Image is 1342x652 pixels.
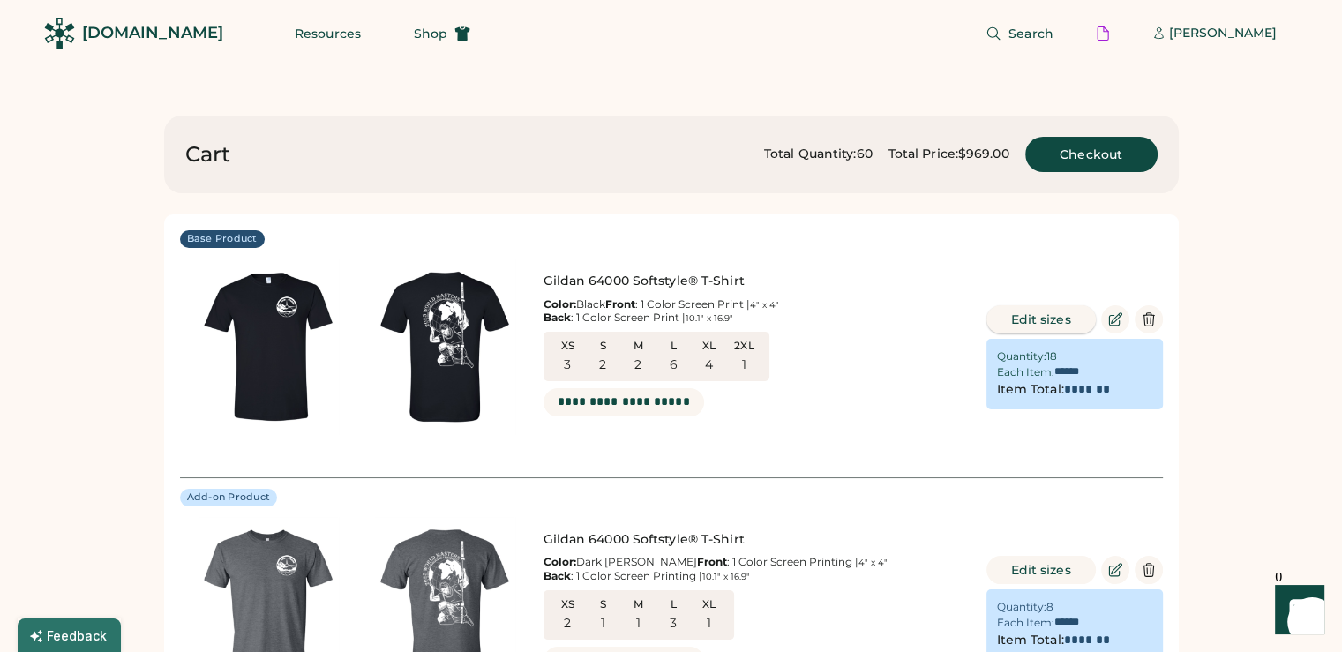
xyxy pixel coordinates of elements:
[1135,305,1163,333] button: Delete
[1025,137,1158,172] button: Checkout
[997,600,1046,614] div: Quantity:
[544,297,576,311] strong: Color:
[1101,305,1129,333] button: Edit Product
[544,569,571,582] strong: Back
[964,16,1075,51] button: Search
[544,555,971,583] div: Dark [PERSON_NAME] : 1 Color Screen Printing | : 1 Color Screen Printing |
[660,597,688,611] div: L
[44,18,75,49] img: Rendered Logo - Screens
[544,311,571,324] strong: Back
[544,273,971,290] div: Gildan 64000 Softstyle® T-Shirt
[544,531,971,549] div: Gildan 64000 Softstyle® T-Shirt
[589,597,618,611] div: S
[670,615,677,633] div: 3
[750,299,779,311] font: 4" x 4"
[601,615,605,633] div: 1
[697,555,727,568] strong: Front
[1101,556,1129,584] button: Edit Product
[686,312,733,324] font: 10.1" x 16.9"
[599,356,606,374] div: 2
[705,356,713,374] div: 4
[958,146,1009,163] div: $969.00
[393,16,491,51] button: Shop
[856,146,872,163] div: 60
[185,140,230,169] div: Cart
[888,146,958,163] div: Total Price:
[997,381,1064,399] div: Item Total:
[636,615,641,633] div: 1
[1008,27,1053,40] span: Search
[82,22,223,44] div: [DOMAIN_NAME]
[274,16,382,51] button: Resources
[1046,600,1053,614] div: 8
[634,356,641,374] div: 2
[1169,25,1277,42] div: [PERSON_NAME]
[695,597,723,611] div: XL
[660,339,688,353] div: L
[986,305,1096,333] button: Edit sizes
[764,146,857,163] div: Total Quantity:
[564,356,571,374] div: 3
[605,297,635,311] strong: Front
[742,356,746,374] div: 1
[187,232,258,246] div: Base Product
[589,339,618,353] div: S
[702,571,750,582] font: 10.1" x 16.9"
[180,259,356,435] img: generate-image
[997,616,1054,630] div: Each Item:
[707,615,711,633] div: 1
[1135,556,1163,584] button: Delete
[554,597,582,611] div: XS
[544,297,971,326] div: Black : 1 Color Screen Print | : 1 Color Screen Print |
[858,557,888,568] font: 4" x 4"
[356,259,533,435] img: generate-image
[554,339,582,353] div: XS
[997,365,1054,379] div: Each Item:
[564,615,571,633] div: 2
[997,632,1064,649] div: Item Total:
[997,349,1046,363] div: Quantity:
[670,356,678,374] div: 6
[187,491,271,505] div: Add-on Product
[625,597,653,611] div: M
[414,27,447,40] span: Shop
[1046,349,1057,363] div: 18
[544,555,576,568] strong: Color:
[986,556,1096,584] button: Edit sizes
[731,339,759,353] div: 2XL
[1258,573,1334,648] iframe: Front Chat
[695,339,723,353] div: XL
[625,339,653,353] div: M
